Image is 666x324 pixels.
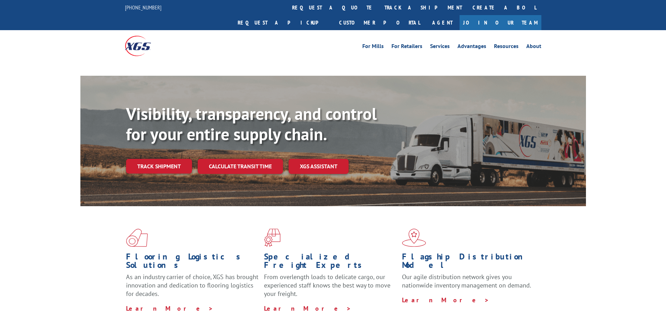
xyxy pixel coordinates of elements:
[126,252,259,273] h1: Flooring Logistics Solutions
[402,296,489,304] a: Learn More >
[232,15,334,30] a: Request a pickup
[402,252,535,273] h1: Flagship Distribution Model
[526,43,541,51] a: About
[126,273,258,298] span: As an industry carrier of choice, XGS has brought innovation and dedication to flooring logistics...
[126,159,192,174] a: Track shipment
[264,304,351,312] a: Learn More >
[264,229,281,247] img: xgs-icon-focused-on-flooring-red
[425,15,460,30] a: Agent
[264,252,397,273] h1: Specialized Freight Experts
[289,159,349,174] a: XGS ASSISTANT
[430,43,450,51] a: Services
[126,103,377,145] b: Visibility, transparency, and control for your entire supply chain.
[125,4,161,11] a: [PHONE_NUMBER]
[494,43,519,51] a: Resources
[126,229,148,247] img: xgs-icon-total-supply-chain-intelligence-red
[391,43,422,51] a: For Retailers
[198,159,283,174] a: Calculate transit time
[402,229,426,247] img: xgs-icon-flagship-distribution-model-red
[457,43,486,51] a: Advantages
[362,43,384,51] a: For Mills
[126,304,213,312] a: Learn More >
[460,15,541,30] a: Join Our Team
[402,273,531,289] span: Our agile distribution network gives you nationwide inventory management on demand.
[264,273,397,304] p: From overlength loads to delicate cargo, our experienced staff knows the best way to move your fr...
[334,15,425,30] a: Customer Portal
